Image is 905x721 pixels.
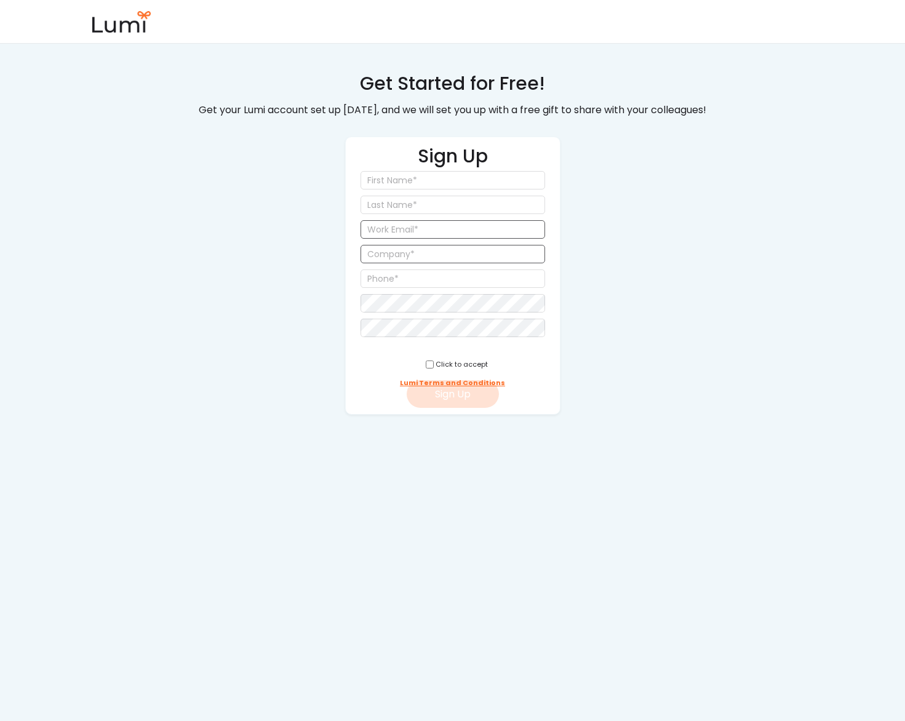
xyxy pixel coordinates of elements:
[436,360,488,369] div: Click to accept
[407,380,499,408] button: Sign Up
[361,196,545,214] input: Last Name*
[400,378,505,388] div: Lumi Terms and Conditions
[190,102,716,119] div: Get your Lumi account set up [DATE], and we will set you up with a free gift to share with your c...
[360,71,545,97] div: Get Started for Free!
[361,269,545,288] input: Phone*
[361,171,545,189] input: First Name*
[361,245,545,263] input: Company*
[90,11,152,33] img: lumi-small.png
[361,220,545,239] input: Work Email*
[400,374,505,392] a: Lumi Terms and Conditions
[418,143,488,171] h2: Sign Up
